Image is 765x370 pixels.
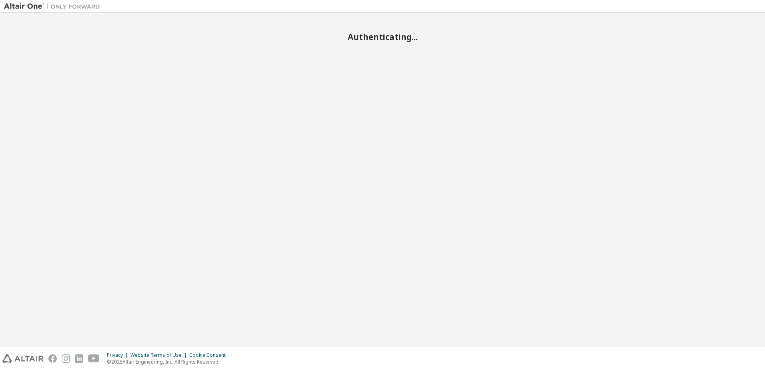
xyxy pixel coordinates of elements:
[130,352,189,358] div: Website Terms of Use
[107,358,230,365] p: © 2025 Altair Engineering, Inc. All Rights Reserved.
[107,352,130,358] div: Privacy
[189,352,230,358] div: Cookie Consent
[75,354,83,363] img: linkedin.svg
[2,354,44,363] img: altair_logo.svg
[48,354,57,363] img: facebook.svg
[4,2,104,10] img: Altair One
[88,354,100,363] img: youtube.svg
[62,354,70,363] img: instagram.svg
[4,32,761,42] h2: Authenticating...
